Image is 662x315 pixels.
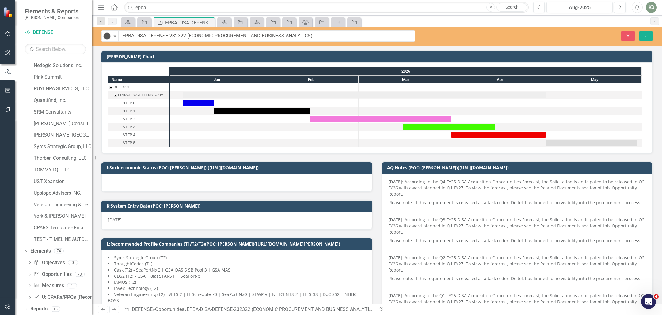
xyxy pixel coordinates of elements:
a: Quantifind, Inc. [34,97,92,104]
p: Please note: If this requirement is released as a task order, Deltek has limited to no visibility... [388,236,646,245]
div: Task: DEFENSE Start date: 2026-01-05 End date: 2026-01-06 [108,83,169,91]
h3: K:System Entry Date (POC: [PERSON_NAME]) [107,204,369,208]
div: STEP 3 [123,123,135,131]
span: Syms Strategic Group (T2) [114,255,167,261]
a: Upslope Advisors INC. [34,190,92,197]
span: Cask (T2) - SeaPortNxG | GSA OASIS SB Pool 3 | GSA MAS [114,267,230,273]
p: Please note: If this requirement is released as a task order, Deltek has limited to no visibility... [388,274,646,283]
div: Task: Start date: 2026-03-31 End date: 2026-04-30 [451,132,546,138]
div: STEP 5 [108,139,169,147]
div: DEFENSE [113,83,130,91]
div: Task: Start date: 2026-04-30 End date: 2026-05-30 [108,139,169,147]
a: Opportunities [33,271,71,278]
p: : According to the Q4 FY25 DISA Acquisition Opportunities Forecast, the Solicitation is anticipat... [388,179,646,198]
small: [PERSON_NAME] Companies [25,15,79,20]
div: Task: Start date: 2026-01-15 End date: 2026-02-14 [214,108,310,114]
button: Aug-2025 [546,2,613,13]
div: Aug-2025 [549,4,611,11]
button: KD [646,2,657,13]
strong: [DATE] [388,217,402,223]
img: Tracked [103,32,111,40]
input: Search Below... [25,44,86,54]
div: DEFENSE [108,83,169,91]
span: Veteran Engineering (T2) - VETS 2 | IT Schedule 70 | SeaPort NxG | SEWP V | NETCENTS-2 | ITES-3S ... [108,291,357,303]
div: STEP 5 [123,139,135,147]
div: Domain Overview [23,36,55,40]
div: Mar [359,76,453,84]
div: EPBA-DISA-DEFENSE-232322 (ECONOMIC PROCUREMENT AND BUSINESS ANALYTICS) [165,19,213,27]
p: : According to the Q3 FY25 DISA Acquisition Opportunities Forecast, the Solicitation is anticipat... [388,216,646,236]
a: [PERSON_NAME] Consulting [34,120,92,127]
p: Please note: If this requirement is released as a task order, Deltek has limited to no visibility... [388,198,646,207]
a: Opportunities [155,306,184,312]
div: Jan [170,76,264,84]
img: ClearPoint Strategy [3,7,14,17]
div: Name [108,76,169,83]
div: 74 [54,249,64,254]
div: v 4.0.25 [17,10,30,15]
h3: [PERSON_NAME] Chart [107,54,649,59]
div: EPBA-DISA-DEFENSE-232322 (ECONOMIC PROCUREMENT AND BUSINESS ANALYTICS) [108,91,169,99]
img: logo_orange.svg [10,10,15,15]
a: CPARS Template - Final [34,224,92,231]
div: STEP 3 [108,123,169,131]
div: Task: Start date: 2026-02-14 End date: 2026-03-31 [108,115,169,123]
span: CDS2 (T2) - GSA | 8(a) STARS II | SeaPort-e [114,273,200,279]
a: U: CPARs/PPQs (Recommended T0/T1/T2/T3) [33,294,144,301]
div: STEP 0 [123,99,135,107]
a: SRM Consultants [34,109,92,116]
a: [PERSON_NAME] [GEOGRAPHIC_DATA] [34,132,92,139]
div: STEP 2 [108,115,169,123]
div: Keywords by Traffic [68,36,103,40]
div: Task: Start date: 2026-01-15 End date: 2026-02-14 [108,107,169,115]
span: IAMUS (T2) [114,279,136,285]
div: STEP 1 [123,107,135,115]
div: Task: Start date: 2026-03-31 End date: 2026-04-30 [108,131,169,139]
div: 73 [75,272,85,277]
a: DEFENSE [25,29,86,36]
div: » » [123,306,372,313]
a: Pink Summit [34,74,92,81]
div: STEP 0 [108,99,169,107]
a: Search [496,3,527,12]
a: Netlogic Solutions Inc. [34,62,92,69]
div: Task: Start date: 2026-04-30 End date: 2026-05-30 [546,140,637,146]
div: Task: Start date: 2026-01-05 End date: 2026-04-30 [108,91,169,99]
span: [DATE] [108,217,122,223]
a: PUYENPA SERVICES, LLC. [34,85,92,92]
h3: I:Socioeconomic Status (POC: [PERSON_NAME]) ([URL][DOMAIN_NAME]) [107,165,369,170]
a: Syms Strategic Group, LLC [34,143,92,150]
a: Reports [30,306,48,313]
a: Thorben Consulting, LLC [34,155,92,162]
strong: [DATE] : [388,255,405,261]
div: Task: Start date: 2026-01-05 End date: 2026-04-30 [183,92,546,98]
h3: AQ:Notes (POC: [PERSON_NAME])([URL][DOMAIN_NAME]) [387,165,649,170]
div: 2026 [170,67,642,75]
div: EPBA-DISA-DEFENSE-232322 (ECONOMIC PROCUREMENT AND BUSINESS ANALYTICS) [118,91,167,99]
a: TEST - TIMELINE AUTOMATION [34,236,92,243]
span: Invex Technology (T2) [114,285,158,291]
a: UST Xpansion [34,178,92,185]
div: Task: Start date: 2026-02-14 End date: 2026-03-31 [310,116,451,122]
div: Task: Start date: 2026-01-05 End date: 2026-01-15 [183,100,214,106]
div: Task: Start date: 2026-01-05 End date: 2026-01-15 [108,99,169,107]
div: Feb [264,76,359,84]
div: Apr [453,76,547,84]
a: York & [PERSON_NAME] [34,213,92,220]
span: 4 [654,294,659,299]
a: Objectives [33,259,65,266]
img: website_grey.svg [10,16,15,21]
div: 15 [51,306,60,312]
p: According to the Q2 FY25 DISA Acquisition Opportunities Forecast, the Solicitation is anticipated... [388,253,646,274]
iframe: Intercom live chat [641,294,656,309]
a: Veteran Engineering & Technology LLC [34,201,92,208]
strong: [DATE] : [388,293,405,298]
div: STEP 4 [108,131,169,139]
h3: L:Recommended Profile Companies (T1/T2/T3)(POC: [PERSON_NAME])([URL][DOMAIN_NAME][PERSON_NAME]) [107,242,369,246]
a: TOMMYTQL LLC [34,167,92,174]
input: This field is required [118,30,415,42]
div: May [547,76,642,84]
div: 0 [68,260,78,265]
span: ThoughtCodes (T1) [114,261,152,267]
